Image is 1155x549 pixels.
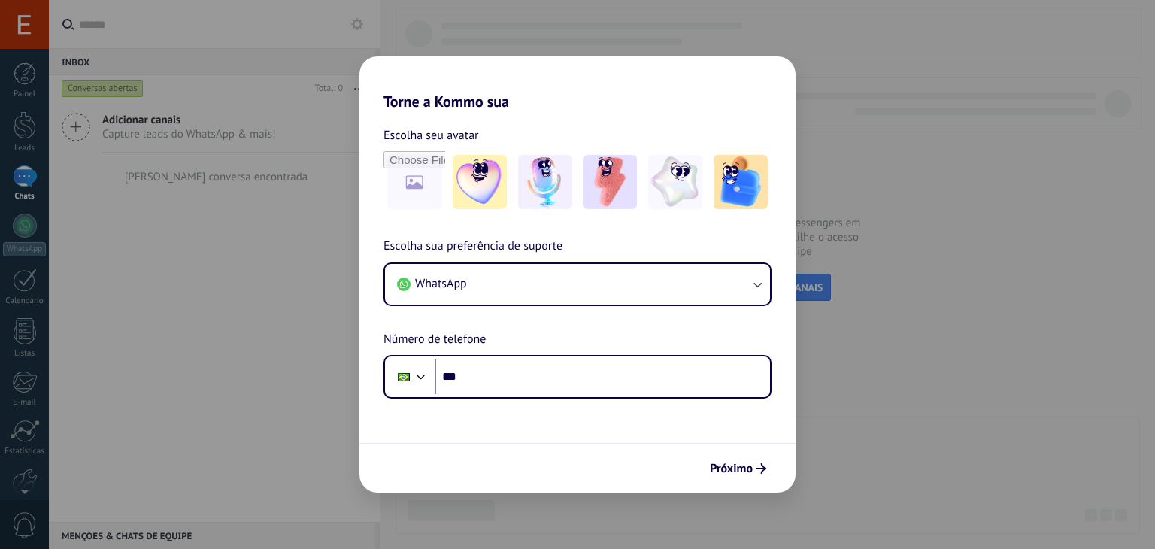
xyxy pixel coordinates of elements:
div: Brazil: + 55 [390,361,418,393]
button: WhatsApp [385,264,770,305]
img: -2.jpeg [518,155,572,209]
span: Próximo [710,463,753,474]
button: Próximo [703,456,773,481]
img: -5.jpeg [714,155,768,209]
span: Número de telefone [383,330,486,350]
img: -4.jpeg [648,155,702,209]
span: Escolha seu avatar [383,126,479,145]
h2: Torne a Kommo sua [359,56,796,111]
span: Escolha sua preferência de suporte [383,237,562,256]
span: WhatsApp [415,276,467,291]
img: -3.jpeg [583,155,637,209]
img: -1.jpeg [453,155,507,209]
